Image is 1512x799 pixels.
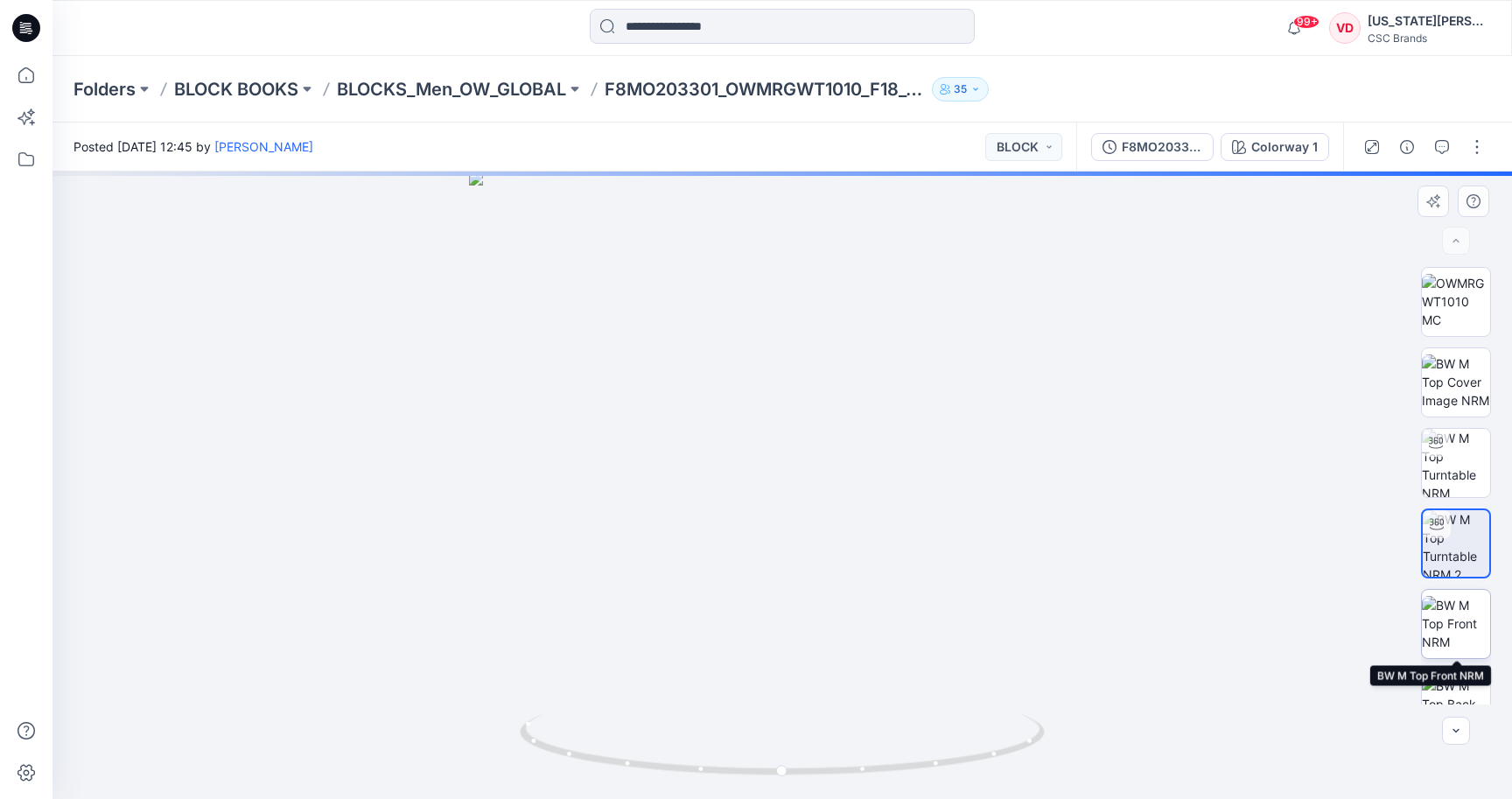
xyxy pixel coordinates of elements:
div: Colorway 1 [1251,137,1318,157]
div: [US_STATE][PERSON_NAME] [1368,11,1490,32]
img: BW M Top Turntable NRM [1422,429,1490,497]
div: VD [1329,12,1361,44]
a: BLOCKS_Men_OW_GLOBAL [337,77,566,102]
span: Posted [DATE] 12:45 by [73,137,313,156]
button: Colorway 1 [1221,133,1329,161]
img: OWMRGWT1010 MC [1422,274,1490,329]
span: 99+ [1293,15,1319,29]
img: BW M Top Front NRM [1422,596,1490,651]
button: F8MO203301_OWMRGWT1010_F18_GLREG_VFA [1091,133,1214,161]
button: 35 [932,77,989,102]
a: Folders [73,77,136,102]
div: CSC Brands [1368,32,1490,45]
img: BW M Top Back NRM [1422,676,1490,732]
a: [PERSON_NAME] [214,139,313,154]
p: 35 [954,80,967,99]
button: Details [1393,133,1421,161]
p: F8MO203301_OWMRGWT1010_F18_GLREG_VFA [605,77,925,102]
img: BW M Top Cover Image NRM [1422,354,1490,410]
div: F8MO203301_OWMRGWT1010_F18_GLREG_VFA [1122,137,1202,157]
a: BLOCK BOOKS [174,77,298,102]
img: BW M Top Turntable NRM 2 [1423,510,1489,577]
